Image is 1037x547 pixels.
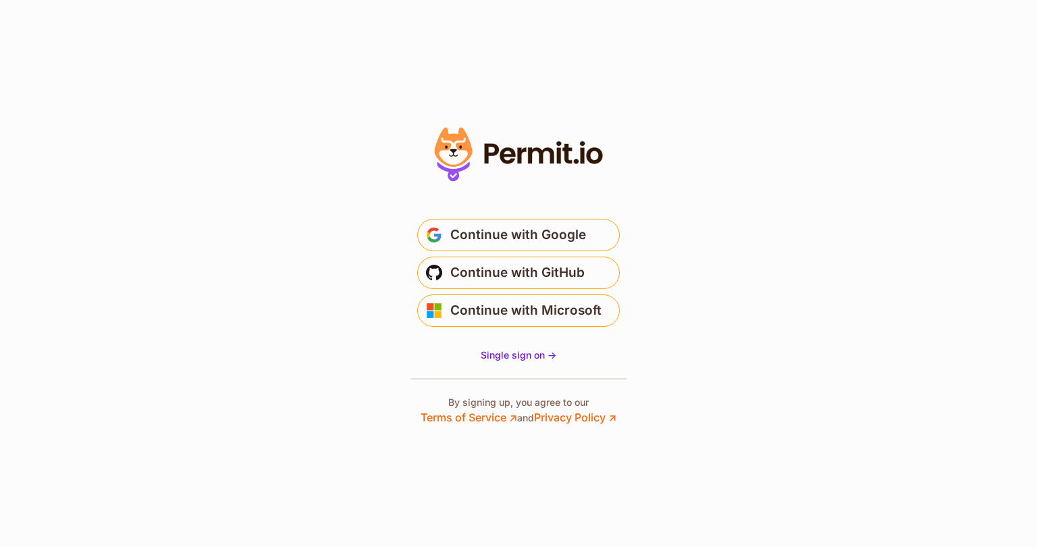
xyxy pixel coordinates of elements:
[421,411,517,424] a: Terms of Service ↗
[450,262,585,284] span: Continue with GitHub
[481,348,556,362] a: Single sign on ->
[417,257,620,289] button: Continue with GitHub
[417,219,620,251] button: Continue with Google
[450,300,602,321] span: Continue with Microsoft
[534,411,616,424] a: Privacy Policy ↗
[417,294,620,327] button: Continue with Microsoft
[421,396,616,425] p: By signing up, you agree to our and
[481,349,556,361] span: Single sign on ->
[450,224,586,246] span: Continue with Google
